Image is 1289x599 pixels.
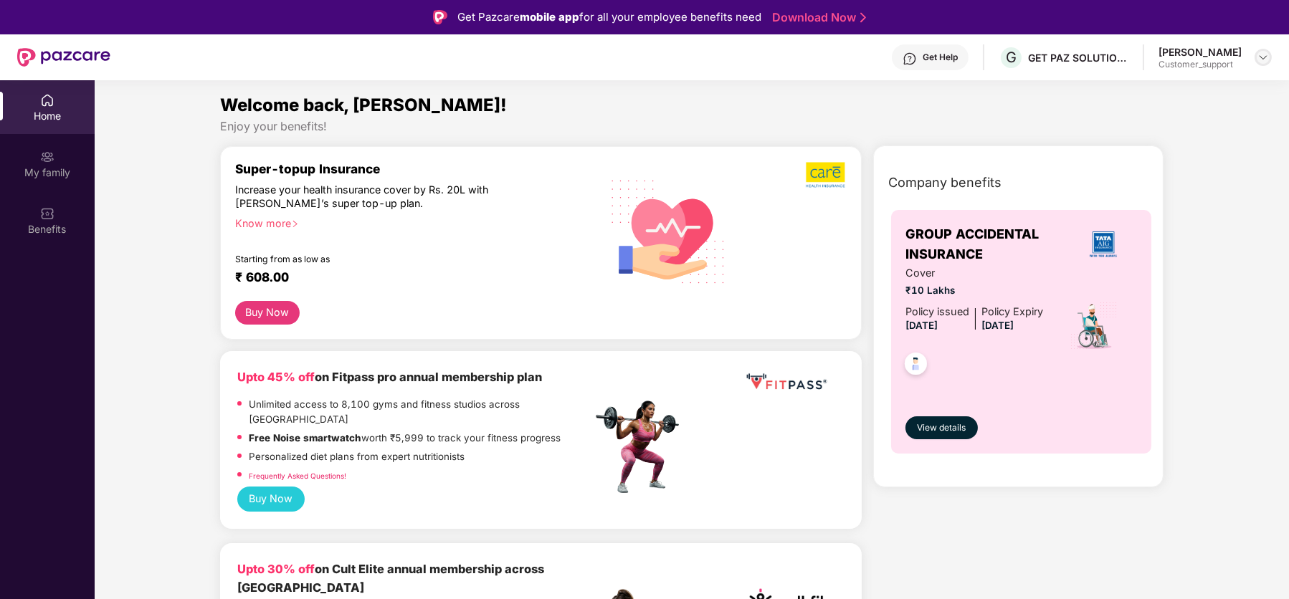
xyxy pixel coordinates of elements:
span: GROUP ACCIDENTAL INSURANCE [905,224,1069,265]
img: b5dec4f62d2307b9de63beb79f102df3.png [806,161,847,188]
button: Buy Now [237,487,305,512]
div: Get Pazcare for all your employee benefits need [457,9,761,26]
span: right [291,220,299,228]
img: icon [1069,301,1118,351]
div: Starting from as low as [235,254,531,264]
b: Upto 30% off [237,562,315,576]
b: on Cult Elite annual membership across [GEOGRAPHIC_DATA] [237,562,544,595]
div: Know more [235,216,584,226]
img: fppp.png [743,368,829,395]
img: svg+xml;base64,PHN2ZyBpZD0iRHJvcGRvd24tMzJ4MzIiIHhtbG5zPSJodHRwOi8vd3d3LnczLm9yZy8yMDAwL3N2ZyIgd2... [1257,52,1269,63]
img: svg+xml;base64,PHN2ZyB4bWxucz0iaHR0cDovL3d3dy53My5vcmcvMjAwMC9zdmciIHdpZHRoPSI0OC45NDMiIGhlaWdodD... [898,348,933,383]
img: Stroke [860,10,866,25]
div: Customer_support [1159,59,1242,70]
span: Cover [905,265,1043,282]
a: Frequently Asked Questions! [249,471,346,480]
span: [DATE] [981,320,1014,331]
b: Upto 45% off [237,370,315,384]
div: Get Help [923,52,958,63]
div: ₹ 608.00 [235,269,578,287]
img: New Pazcare Logo [17,48,110,67]
div: Policy Expiry [981,304,1043,320]
img: svg+xml;base64,PHN2ZyBpZD0iSGVscC0zMngzMiIgeG1sbnM9Imh0dHA6Ly93d3cudzMub3JnLzIwMDAvc3ZnIiB3aWR0aD... [903,52,917,66]
p: Unlimited access to 8,100 gyms and fitness studios across [GEOGRAPHIC_DATA] [249,397,592,427]
strong: mobile app [520,10,579,24]
div: Enjoy your benefits! [220,119,1164,134]
div: Policy issued [905,304,969,320]
img: fpp.png [591,397,692,497]
span: Welcome back, [PERSON_NAME]! [220,95,507,115]
span: [DATE] [905,320,938,331]
button: View details [905,416,978,439]
p: worth ₹5,999 to track your fitness progress [249,431,561,446]
img: svg+xml;base64,PHN2ZyBpZD0iQmVuZWZpdHMiIHhtbG5zPSJodHRwOi8vd3d3LnczLm9yZy8yMDAwL3N2ZyIgd2lkdGg9Ij... [40,206,54,221]
span: View details [918,421,966,435]
img: svg+xml;base64,PHN2ZyBpZD0iSG9tZSIgeG1sbnM9Imh0dHA6Ly93d3cudzMub3JnLzIwMDAvc3ZnIiB3aWR0aD0iMjAiIG... [40,93,54,107]
img: svg+xml;base64,PHN2ZyB3aWR0aD0iMjAiIGhlaWdodD0iMjAiIHZpZXdCb3g9IjAgMCAyMCAyMCIgZmlsbD0ibm9uZSIgeG... [40,150,54,164]
div: [PERSON_NAME] [1159,45,1242,59]
img: svg+xml;base64,PHN2ZyB4bWxucz0iaHR0cDovL3d3dy53My5vcmcvMjAwMC9zdmciIHhtbG5zOnhsaW5rPSJodHRwOi8vd3... [600,161,737,300]
b: on Fitpass pro annual membership plan [237,370,542,384]
img: Logo [433,10,447,24]
span: G [1006,49,1017,66]
img: insurerLogo [1084,225,1123,264]
span: ₹10 Lakhs [905,283,1043,298]
div: Increase your health insurance cover by Rs. 20L with [PERSON_NAME]’s super top-up plan. [235,183,530,210]
div: GET PAZ SOLUTIONS PRIVATE LIMTED [1028,51,1128,64]
a: Download Now [772,10,862,25]
p: Personalized diet plans from expert nutritionists [249,449,465,464]
strong: Free Noise smartwatch [249,432,361,444]
button: Buy Now [235,301,300,325]
div: Super-topup Insurance [235,161,592,176]
span: Company benefits [888,173,1002,193]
